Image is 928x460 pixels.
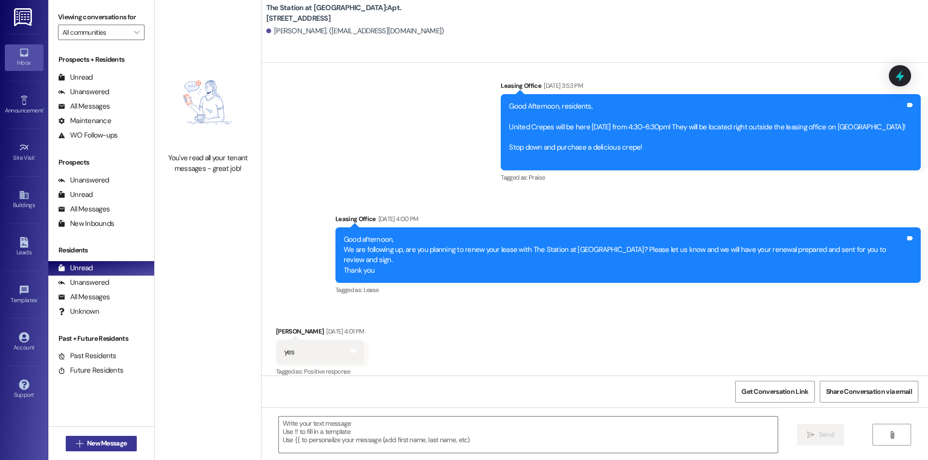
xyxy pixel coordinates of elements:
a: Templates • [5,282,43,308]
div: Unanswered [58,175,109,185]
span: Lease [363,286,379,294]
i:  [807,431,814,439]
div: New Inbounds [58,219,114,229]
button: Get Conversation Link [735,381,814,403]
div: Tagged as: [335,283,921,297]
button: Send [797,424,844,446]
div: Unanswered [58,278,109,288]
div: Future Residents [58,365,123,376]
a: Account [5,329,43,355]
a: Support [5,376,43,403]
div: Unread [58,190,93,200]
i:  [134,28,139,36]
div: Leasing Office [335,214,921,227]
div: Past Residents [58,351,116,361]
img: empty-state [165,56,250,149]
span: Share Conversation via email [826,387,912,397]
div: Tagged as: [276,364,364,378]
div: [PERSON_NAME]. ([EMAIL_ADDRESS][DOMAIN_NAME]) [266,26,444,36]
div: Unknown [58,307,99,317]
span: • [43,106,44,112]
div: You've read all your tenant messages - great job! [165,153,250,174]
span: Send [819,430,834,440]
button: New Message [66,436,137,451]
div: [PERSON_NAME] [276,326,364,340]
div: Past + Future Residents [48,334,154,344]
i:  [888,431,896,439]
span: • [35,153,36,160]
div: All Messages [58,292,110,302]
label: Viewing conversations for [58,10,145,25]
div: Unanswered [58,87,109,97]
div: All Messages [58,101,110,112]
div: Good afternoon, We are following up, are you planning to renew your lease with The Station at [GE... [344,235,905,276]
div: WO Follow-ups [58,130,117,140]
a: Leads [5,234,43,260]
span: Get Conversation Link [741,387,808,397]
div: Leasing Office [501,81,921,94]
img: ResiDesk Logo [14,8,34,26]
div: Maintenance [58,116,111,126]
div: Prospects [48,157,154,167]
div: Residents [48,245,154,255]
input: All communities [62,25,129,40]
span: New Message [87,438,127,448]
i:  [76,440,83,447]
div: Unread [58,72,93,83]
div: Tagged as: [501,170,921,184]
a: Site Visit • [5,139,43,166]
span: Positive response [304,367,350,376]
button: Share Conversation via email [820,381,918,403]
span: • [37,295,39,302]
div: [DATE] 4:00 PM [376,214,419,224]
div: yes [284,347,295,357]
div: All Messages [58,204,110,214]
b: The Station at [GEOGRAPHIC_DATA]: Apt. [STREET_ADDRESS] [266,3,460,24]
div: [DATE] 4:01 PM [324,326,364,336]
a: Buildings [5,187,43,213]
div: [DATE] 3:53 PM [541,81,583,91]
div: Unread [58,263,93,273]
div: Good Afternoon, residents, United Crepes will be here [DATE] from 4:30-6:30pm! They will be locat... [509,101,905,164]
span: Praise [529,173,545,181]
a: Inbox [5,44,43,70]
div: Prospects + Residents [48,55,154,65]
